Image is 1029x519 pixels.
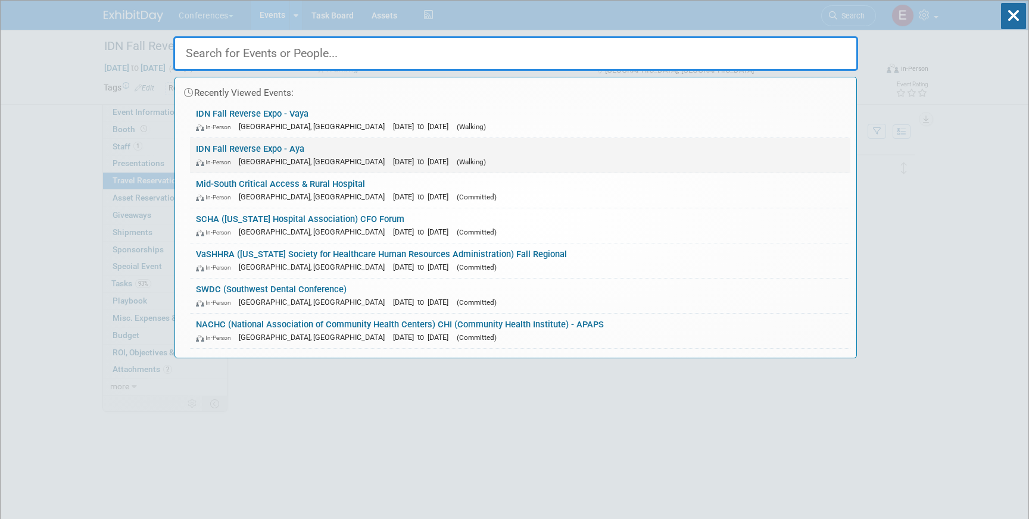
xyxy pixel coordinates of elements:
a: VaSHHRA ([US_STATE] Society for Healthcare Human Resources Administration) Fall Regional In-Perso... [190,243,850,278]
span: In-Person [196,123,236,131]
span: In-Person [196,193,236,201]
span: [GEOGRAPHIC_DATA], [GEOGRAPHIC_DATA] [239,262,391,271]
a: IDN Fall Reverse Expo - Aya In-Person [GEOGRAPHIC_DATA], [GEOGRAPHIC_DATA] [DATE] to [DATE] (Walk... [190,138,850,173]
span: [DATE] to [DATE] [393,298,454,307]
a: Mid-South Critical Access & Rural Hospital In-Person [GEOGRAPHIC_DATA], [GEOGRAPHIC_DATA] [DATE] ... [190,173,850,208]
a: SCHA ([US_STATE] Hospital Association) CFO Forum In-Person [GEOGRAPHIC_DATA], [GEOGRAPHIC_DATA] [... [190,208,850,243]
span: [DATE] to [DATE] [393,122,454,131]
span: [DATE] to [DATE] [393,192,454,201]
span: In-Person [196,264,236,271]
span: In-Person [196,229,236,236]
a: SWDC (Southwest Dental Conference) In-Person [GEOGRAPHIC_DATA], [GEOGRAPHIC_DATA] [DATE] to [DATE... [190,279,850,313]
span: [GEOGRAPHIC_DATA], [GEOGRAPHIC_DATA] [239,157,391,166]
div: Recently Viewed Events: [181,77,850,103]
span: [GEOGRAPHIC_DATA], [GEOGRAPHIC_DATA] [239,192,391,201]
a: IDN Fall Reverse Expo - Vaya In-Person [GEOGRAPHIC_DATA], [GEOGRAPHIC_DATA] [DATE] to [DATE] (Wal... [190,103,850,137]
span: [GEOGRAPHIC_DATA], [GEOGRAPHIC_DATA] [239,298,391,307]
span: [GEOGRAPHIC_DATA], [GEOGRAPHIC_DATA] [239,227,391,236]
span: [DATE] to [DATE] [393,227,454,236]
span: [GEOGRAPHIC_DATA], [GEOGRAPHIC_DATA] [239,333,391,342]
span: (Committed) [457,193,497,201]
span: [GEOGRAPHIC_DATA], [GEOGRAPHIC_DATA] [239,122,391,131]
span: (Committed) [457,333,497,342]
span: [DATE] to [DATE] [393,333,454,342]
span: (Walking) [457,158,486,166]
span: [DATE] to [DATE] [393,262,454,271]
span: (Committed) [457,263,497,271]
span: In-Person [196,334,236,342]
span: (Walking) [457,123,486,131]
span: (Committed) [457,228,497,236]
a: NACHC (National Association of Community Health Centers) CHI (Community Health Institute) - APAPS... [190,314,850,348]
input: Search for Events or People... [173,36,858,71]
span: In-Person [196,158,236,166]
span: In-Person [196,299,236,307]
span: [DATE] to [DATE] [393,157,454,166]
span: (Committed) [457,298,497,307]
